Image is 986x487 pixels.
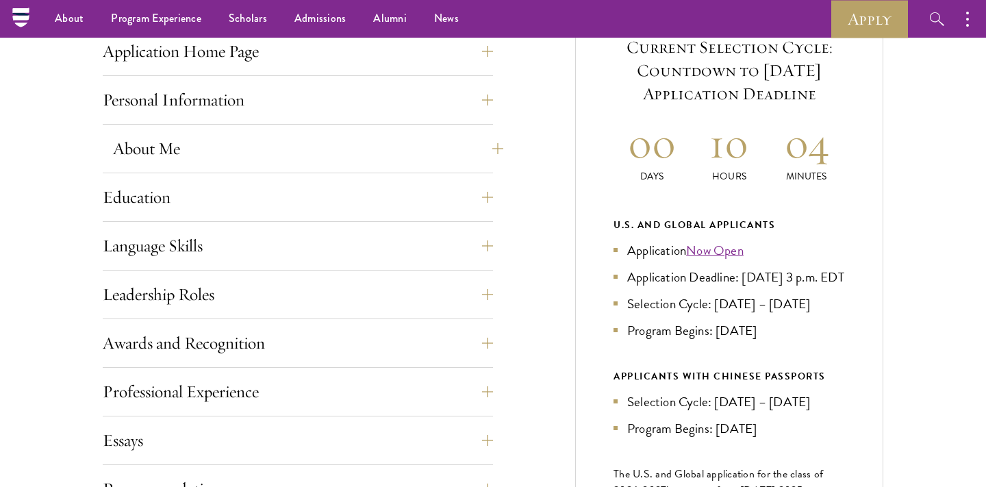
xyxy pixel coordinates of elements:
[768,169,845,184] p: Minutes
[614,118,691,169] h2: 00
[691,118,768,169] h2: 10
[103,35,493,68] button: Application Home Page
[103,278,493,311] button: Leadership Roles
[103,375,493,408] button: Professional Experience
[614,216,845,234] div: U.S. and Global Applicants
[614,240,845,260] li: Application
[614,267,845,287] li: Application Deadline: [DATE] 3 p.m. EDT
[614,169,691,184] p: Days
[103,84,493,116] button: Personal Information
[614,368,845,385] div: APPLICANTS WITH CHINESE PASSPORTS
[103,327,493,360] button: Awards and Recognition
[103,181,493,214] button: Education
[614,419,845,438] li: Program Begins: [DATE]
[686,240,744,260] a: Now Open
[614,321,845,340] li: Program Begins: [DATE]
[614,392,845,412] li: Selection Cycle: [DATE] – [DATE]
[113,132,503,165] button: About Me
[614,36,845,105] h5: Current Selection Cycle: Countdown to [DATE] Application Deadline
[103,229,493,262] button: Language Skills
[768,118,845,169] h2: 04
[103,424,493,457] button: Essays
[614,294,845,314] li: Selection Cycle: [DATE] – [DATE]
[691,169,768,184] p: Hours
